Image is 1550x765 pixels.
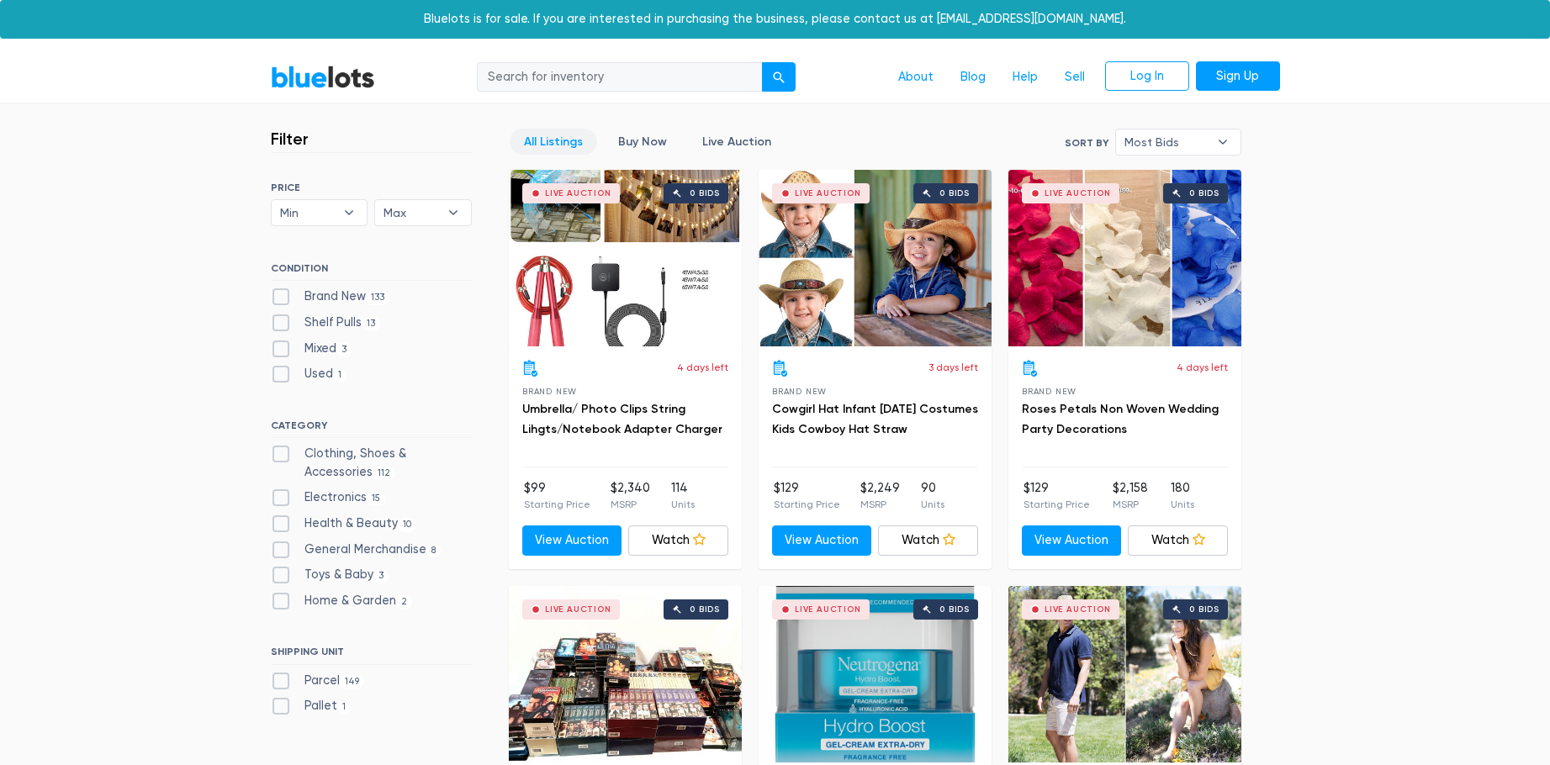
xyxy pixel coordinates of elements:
[509,586,742,762] a: Live Auction 0 bids
[333,369,347,382] span: 1
[1022,387,1077,396] span: Brand New
[1171,497,1194,512] p: Units
[362,317,381,330] span: 13
[271,365,347,383] label: Used
[366,292,390,305] span: 133
[1113,479,1148,513] li: $2,158
[1024,479,1090,513] li: $129
[271,262,472,281] h6: CONDITION
[604,129,681,155] a: Buy Now
[510,129,597,155] a: All Listings
[522,387,577,396] span: Brand New
[1189,189,1219,198] div: 0 bids
[688,129,786,155] a: Live Auction
[928,360,978,375] p: 3 days left
[759,586,992,762] a: Live Auction 0 bids
[271,541,442,559] label: General Merchandise
[271,340,352,358] label: Mixed
[939,189,970,198] div: 0 bids
[690,189,720,198] div: 0 bids
[545,189,611,198] div: Live Auction
[885,61,947,93] a: About
[271,314,381,332] label: Shelf Pulls
[477,62,763,92] input: Search for inventory
[860,479,900,513] li: $2,249
[795,189,861,198] div: Live Auction
[271,419,472,438] h6: CATEGORY
[396,595,413,609] span: 2
[1113,497,1148,512] p: MSRP
[671,497,695,512] p: Units
[1022,525,1122,556] a: View Auction
[1045,189,1111,198] div: Live Auction
[373,467,396,480] span: 112
[1051,61,1098,93] a: Sell
[690,605,720,614] div: 0 bids
[1065,135,1108,150] label: Sort By
[398,518,417,531] span: 10
[1024,497,1090,512] p: Starting Price
[271,129,309,149] h3: Filter
[271,514,417,533] label: Health & Beauty
[340,675,365,688] span: 149
[1105,61,1189,92] a: Log In
[628,525,728,556] a: Watch
[271,65,375,89] a: BlueLots
[367,493,386,506] span: 15
[524,497,590,512] p: Starting Price
[522,525,622,556] a: View Auction
[772,525,872,556] a: View Auction
[524,479,590,513] li: $99
[1008,170,1241,346] a: Live Auction 0 bids
[271,288,390,306] label: Brand New
[1196,61,1280,92] a: Sign Up
[921,497,944,512] p: Units
[947,61,999,93] a: Blog
[611,497,650,512] p: MSRP
[1171,479,1194,513] li: 180
[426,544,442,557] span: 8
[436,200,471,225] b: ▾
[384,200,439,225] span: Max
[271,445,472,481] label: Clothing, Shoes & Accessories
[611,479,650,513] li: $2,340
[1189,605,1219,614] div: 0 bids
[939,605,970,614] div: 0 bids
[336,343,352,356] span: 3
[545,605,611,614] div: Live Auction
[271,592,413,610] label: Home & Garden
[677,360,728,375] p: 4 days left
[509,170,742,346] a: Live Auction 0 bids
[1045,605,1111,614] div: Live Auction
[271,566,389,584] label: Toys & Baby
[795,605,861,614] div: Live Auction
[774,497,840,512] p: Starting Price
[1022,402,1219,436] a: Roses Petals Non Woven Wedding Party Decorations
[1177,360,1228,375] p: 4 days left
[921,479,944,513] li: 90
[271,182,472,193] h6: PRICE
[271,672,365,690] label: Parcel
[271,646,472,664] h6: SHIPPING UNIT
[1008,586,1241,762] a: Live Auction 0 bids
[280,200,336,225] span: Min
[1124,129,1209,155] span: Most Bids
[1128,525,1228,556] a: Watch
[271,488,386,507] label: Electronics
[999,61,1051,93] a: Help
[772,402,978,436] a: Cowgirl Hat Infant [DATE] Costumes Kids Cowboy Hat Straw
[373,570,389,583] span: 3
[759,170,992,346] a: Live Auction 0 bids
[1205,129,1241,155] b: ▾
[772,387,827,396] span: Brand New
[522,402,722,436] a: Umbrella/ Photo Clips String Lihgts/Notebook Adapter Charger
[331,200,367,225] b: ▾
[671,479,695,513] li: 114
[774,479,840,513] li: $129
[860,497,900,512] p: MSRP
[271,697,352,715] label: Pallet
[337,701,352,715] span: 1
[878,525,978,556] a: Watch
